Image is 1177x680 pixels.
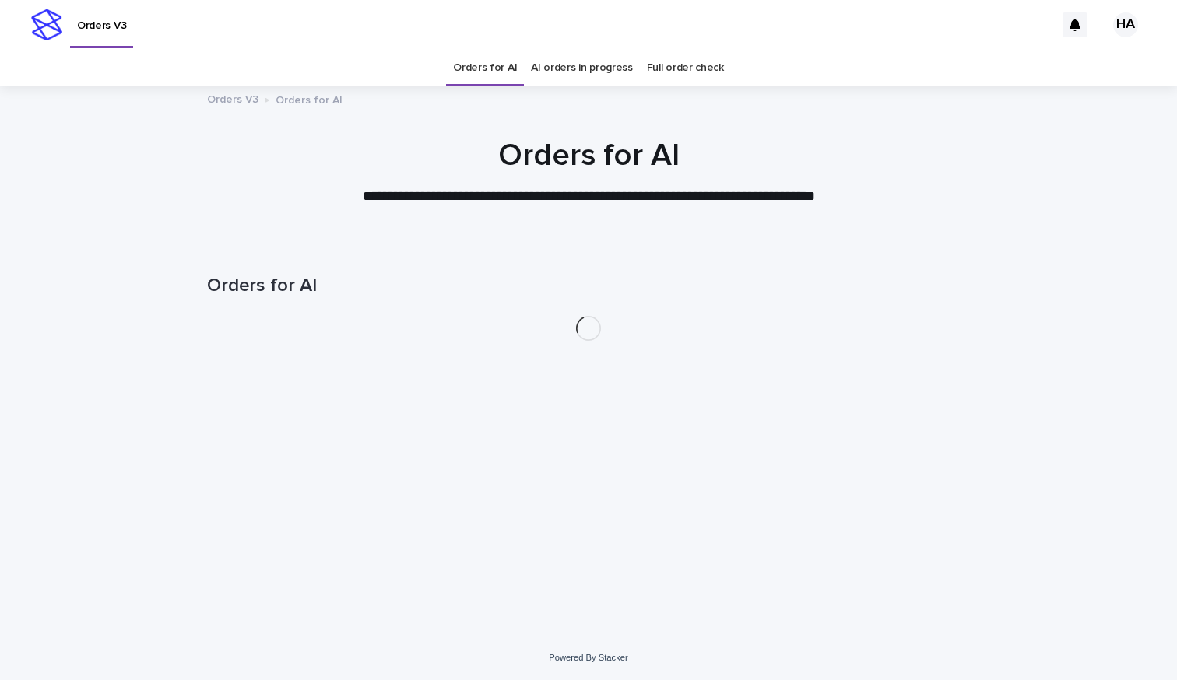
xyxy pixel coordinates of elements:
h1: Orders for AI [207,137,970,174]
a: Orders V3 [207,89,258,107]
p: Orders for AI [276,90,343,107]
a: Orders for AI [453,50,517,86]
img: stacker-logo-s-only.png [31,9,62,40]
h1: Orders for AI [207,275,970,297]
div: HA [1113,12,1138,37]
a: Full order check [647,50,724,86]
a: AI orders in progress [531,50,633,86]
a: Powered By Stacker [549,653,627,662]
